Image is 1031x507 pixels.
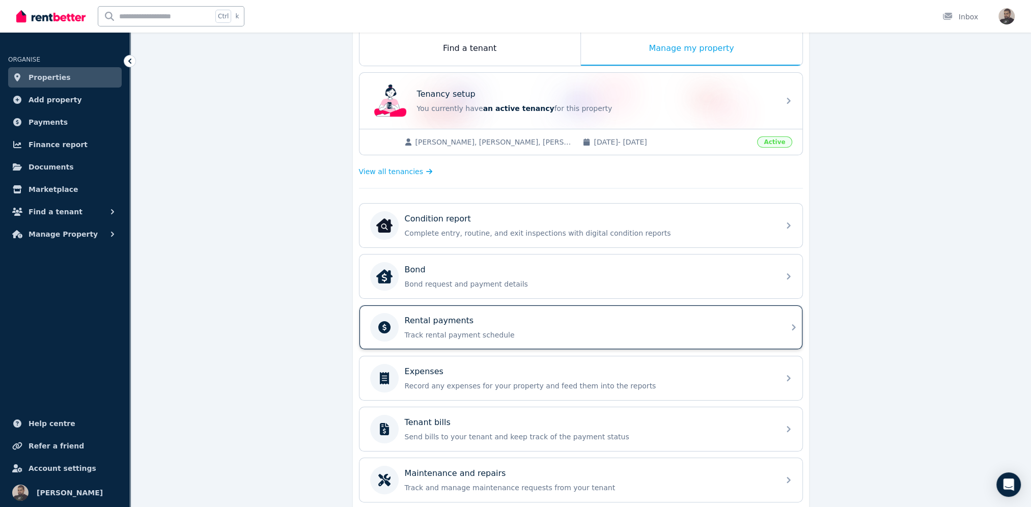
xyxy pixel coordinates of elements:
[8,90,122,110] a: Add property
[8,413,122,434] a: Help centre
[16,9,86,24] img: RentBetter
[215,10,231,23] span: Ctrl
[29,71,71,83] span: Properties
[8,157,122,177] a: Documents
[405,381,773,391] p: Record any expenses for your property and feed them into the reports
[8,134,122,155] a: Finance report
[359,204,802,247] a: Condition reportCondition reportComplete entry, routine, and exit inspections with digital condit...
[359,166,423,177] span: View all tenancies
[235,12,239,20] span: k
[8,202,122,222] button: Find a tenant
[8,67,122,88] a: Properties
[405,416,451,429] p: Tenant bills
[29,462,96,474] span: Account settings
[29,138,88,151] span: Finance report
[594,137,751,147] span: [DATE] - [DATE]
[8,56,40,63] span: ORGANISE
[405,213,471,225] p: Condition report
[29,161,74,173] span: Documents
[359,73,802,129] a: Tenancy setupTenancy setupYou currently havean active tenancyfor this property
[359,356,802,400] a: ExpensesRecord any expenses for your property and feed them into the reports
[29,116,68,128] span: Payments
[405,483,773,493] p: Track and manage maintenance requests from your tenant
[8,458,122,478] a: Account settings
[415,137,573,147] span: [PERSON_NAME], [PERSON_NAME], [PERSON_NAME], [PERSON_NAME], [PERSON_NAME]
[359,32,580,66] div: Find a tenant
[29,440,84,452] span: Refer a friend
[12,485,29,501] img: Fabio Zambetta
[359,255,802,298] a: BondBondBond request and payment details
[405,365,443,378] p: Expenses
[29,206,82,218] span: Find a tenant
[376,268,393,285] img: Bond
[374,84,407,117] img: Tenancy setup
[359,407,802,451] a: Tenant billsSend bills to your tenant and keep track of the payment status
[942,12,978,22] div: Inbox
[998,8,1015,24] img: Fabio Zambetta
[405,467,506,480] p: Maintenance and repairs
[359,166,433,177] a: View all tenancies
[29,94,82,106] span: Add property
[405,432,773,442] p: Send bills to your tenant and keep track of the payment status
[581,32,802,66] div: Manage my property
[483,104,554,112] span: an active tenancy
[405,315,474,327] p: Rental payments
[417,88,476,100] p: Tenancy setup
[37,487,103,499] span: [PERSON_NAME]
[29,183,78,195] span: Marketplace
[359,458,802,502] a: Maintenance and repairsTrack and manage maintenance requests from your tenant
[417,103,773,114] p: You currently have for this property
[29,417,75,430] span: Help centre
[8,179,122,200] a: Marketplace
[757,136,792,148] span: Active
[376,217,393,234] img: Condition report
[359,305,802,349] a: Rental paymentsTrack rental payment schedule
[405,264,426,276] p: Bond
[405,228,773,238] p: Complete entry, routine, and exit inspections with digital condition reports
[996,472,1021,497] div: Open Intercom Messenger
[405,279,773,289] p: Bond request and payment details
[8,224,122,244] button: Manage Property
[405,330,773,340] p: Track rental payment schedule
[8,436,122,456] a: Refer a friend
[8,112,122,132] a: Payments
[29,228,98,240] span: Manage Property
